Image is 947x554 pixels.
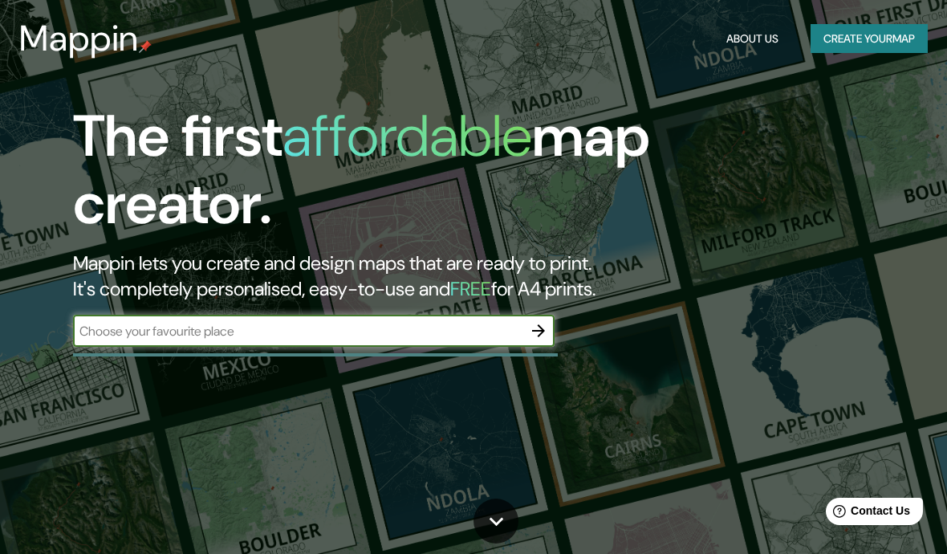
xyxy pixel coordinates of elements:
button: Create yourmap [811,24,928,54]
h3: Mappin [19,18,139,59]
iframe: Help widget launcher [804,491,929,536]
input: Choose your favourite place [73,322,522,340]
h1: affordable [282,99,532,173]
button: About Us [720,24,785,54]
h2: Mappin lets you create and design maps that are ready to print. It's completely personalised, eas... [73,251,831,302]
img: mappin-pin [139,40,152,53]
h5: FREE [450,276,491,301]
h1: The first map creator. [73,103,831,251]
